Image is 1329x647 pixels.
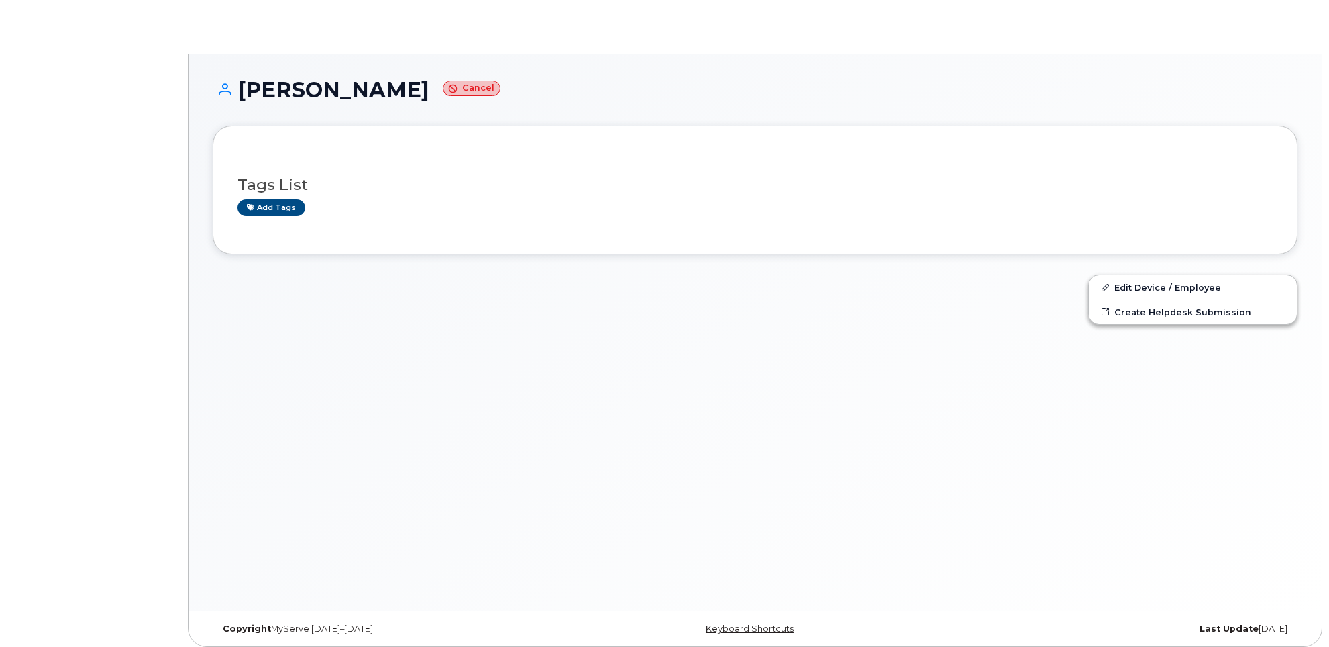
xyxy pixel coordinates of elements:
[213,624,574,634] div: MyServe [DATE]–[DATE]
[443,81,500,96] small: Cancel
[213,78,1297,101] h1: [PERSON_NAME]
[237,199,305,216] a: Add tags
[237,177,1273,193] h3: Tags List
[1200,624,1259,634] strong: Last Update
[223,624,271,634] strong: Copyright
[936,624,1297,634] div: [DATE]
[706,624,794,634] a: Keyboard Shortcuts
[1089,300,1297,324] a: Create Helpdesk Submission
[1089,275,1297,299] a: Edit Device / Employee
